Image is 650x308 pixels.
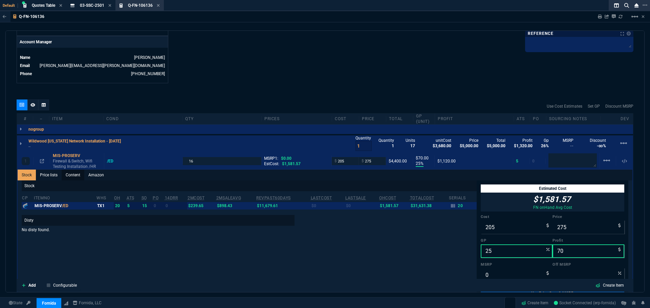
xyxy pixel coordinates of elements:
[588,103,600,109] a: Set GP
[20,71,32,76] span: Phone
[643,2,647,8] nx-icon: Open New Tab
[481,184,624,193] div: Estimated Cost
[24,158,27,164] p: 1
[334,158,337,164] span: $
[104,116,182,122] div: cond
[17,116,33,122] div: #
[216,202,256,210] td: $898.43
[632,1,641,9] nx-icon: Close Workbench
[552,214,624,220] label: Price
[332,116,359,122] div: cost
[359,116,386,122] div: price
[532,159,535,163] span: 0
[605,103,633,109] a: Discount MSRP
[80,3,104,8] span: 03-SSC-2501
[362,158,364,164] span: $
[516,159,518,163] span: 5
[552,262,624,267] label: Off MSRP
[28,144,125,149] p: --
[355,135,372,141] p: Quantity
[389,158,410,164] div: $4,400.00
[617,116,633,122] div: dev
[611,1,622,9] nx-icon: Split Panels
[379,196,396,200] abbr: Avg Cost of Inventory on-hand
[481,214,552,220] label: Cost
[547,103,582,109] a: Use Cost Estimates
[435,116,514,122] div: Profit
[3,14,6,19] nx-icon: Back to Table
[107,158,120,164] div: /ED
[410,202,449,210] td: $31,631.38
[22,193,34,202] th: cp
[20,54,165,61] tr: undefined
[264,156,329,161] div: MSRP1:
[33,116,49,122] div: --
[20,63,30,68] span: Email
[22,215,295,226] p: Disty
[28,283,36,289] p: Add
[20,55,30,60] span: Name
[59,3,62,8] nx-icon: Close Tab
[28,127,44,132] p: nogroup
[554,301,616,305] span: Socket Connected (erp-fornida)
[3,3,18,8] span: Default
[18,170,36,180] a: Stock
[533,194,571,205] p: $1,581.57
[17,36,168,48] p: Account Manager
[84,170,108,180] a: Amazon
[554,300,616,306] a: XqZxeVPEIJJkvUUWAABS
[153,196,158,200] abbr: Total units on open Purchase Orders
[622,1,632,9] nx-icon: Search
[24,300,32,306] a: API TOKEN
[28,138,121,144] p: Wildwood [US_STATE] Network Installation - [DATE]
[416,155,432,161] p: $70.00
[96,202,114,210] td: TX1
[22,180,477,191] p: Stock
[40,63,165,68] a: [PERSON_NAME][EMAIL_ADDRESS][PERSON_NAME][DOMAIN_NAME]
[62,170,84,180] a: Content
[603,156,611,164] mat-icon: Example home icon
[182,116,261,122] div: qty
[20,70,165,77] tr: undefined
[642,14,645,19] a: Hide Workbench
[134,55,165,60] a: [PERSON_NAME]
[386,116,413,122] div: Total
[449,193,477,202] th: Serials
[114,196,120,200] abbr: Total units in inventory.
[256,196,291,200] abbr: Total revenue past 60 days
[96,193,114,202] th: WHS
[620,139,628,147] mat-icon: Example home icon
[528,31,554,36] p: Reference
[264,161,329,167] div: EstCost:
[40,159,44,163] nx-icon: Open In Opposite Panel
[188,196,205,200] abbr: Avg cost of all PO invoices for 2 months
[345,196,366,200] abbr: The last SO Inv price. No time limit. (ignore zeros)
[114,202,126,210] td: 20
[62,203,68,208] span: /ED
[157,3,160,8] nx-icon: Close Tab
[131,71,165,76] a: 7142712719
[36,170,62,180] a: Price lists
[256,202,310,210] td: $11,679.61
[141,202,153,210] td: 15
[533,205,572,210] p: FN onHand Avg Cost
[187,202,216,210] td: $239.65
[552,238,624,243] label: Profit
[127,196,134,200] abbr: Total units in inventory => minus on SO => plus on PO
[165,196,178,200] abbr: Total sales last 14 days
[416,161,424,167] p: 25%
[216,196,241,200] abbr: Avg Sale from SO invoices for 2 months
[7,300,24,306] a: Global State
[530,116,546,122] div: PO
[631,13,639,21] mat-icon: Example home icon
[519,298,551,308] a: Create Item
[34,193,96,202] th: ItemNo
[514,116,530,122] div: ATS
[22,227,295,233] p: No disty found.
[262,116,332,122] div: prices
[152,202,164,210] td: 0
[410,196,434,200] abbr: Total Cost of Units on Hand
[108,3,111,8] nx-icon: Close Tab
[32,3,55,8] span: Quotes Table
[53,158,101,169] p: Firewall & Switch, Wifi Testing Installation /HR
